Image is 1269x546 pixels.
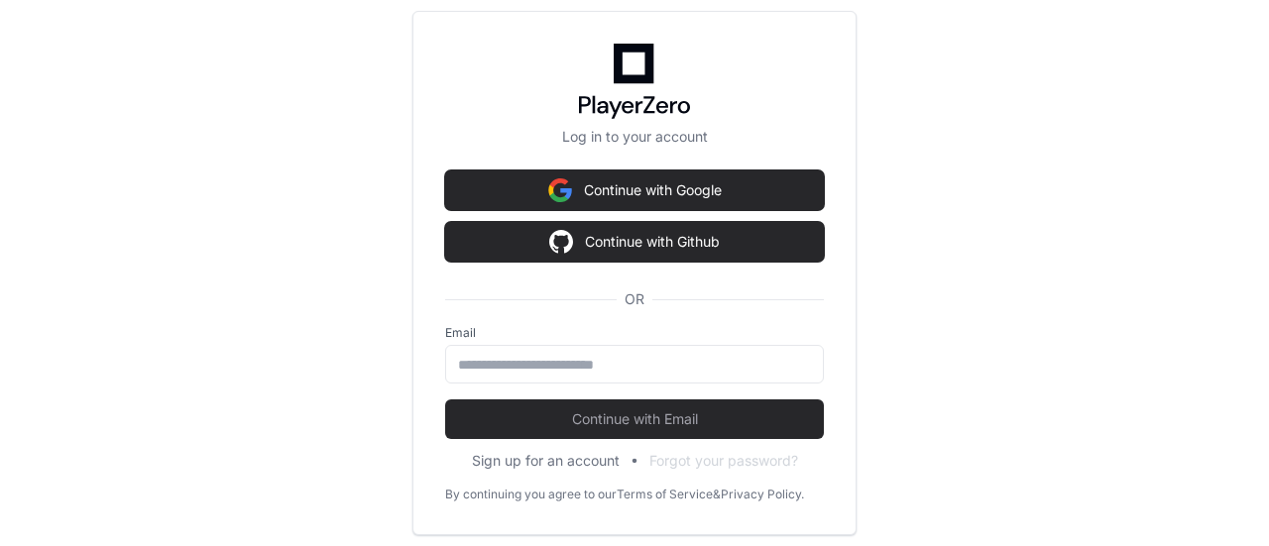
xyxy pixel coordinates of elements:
div: & [713,487,721,502]
span: OR [617,289,652,309]
p: Log in to your account [445,127,824,147]
button: Forgot your password? [649,451,798,471]
button: Continue with Github [445,222,824,262]
label: Email [445,325,824,341]
a: Terms of Service [617,487,713,502]
span: Continue with Email [445,409,824,429]
img: Sign in with google [548,170,572,210]
button: Sign up for an account [472,451,620,471]
button: Continue with Google [445,170,824,210]
img: Sign in with google [549,222,573,262]
button: Continue with Email [445,399,824,439]
a: Privacy Policy. [721,487,804,502]
div: By continuing you agree to our [445,487,617,502]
